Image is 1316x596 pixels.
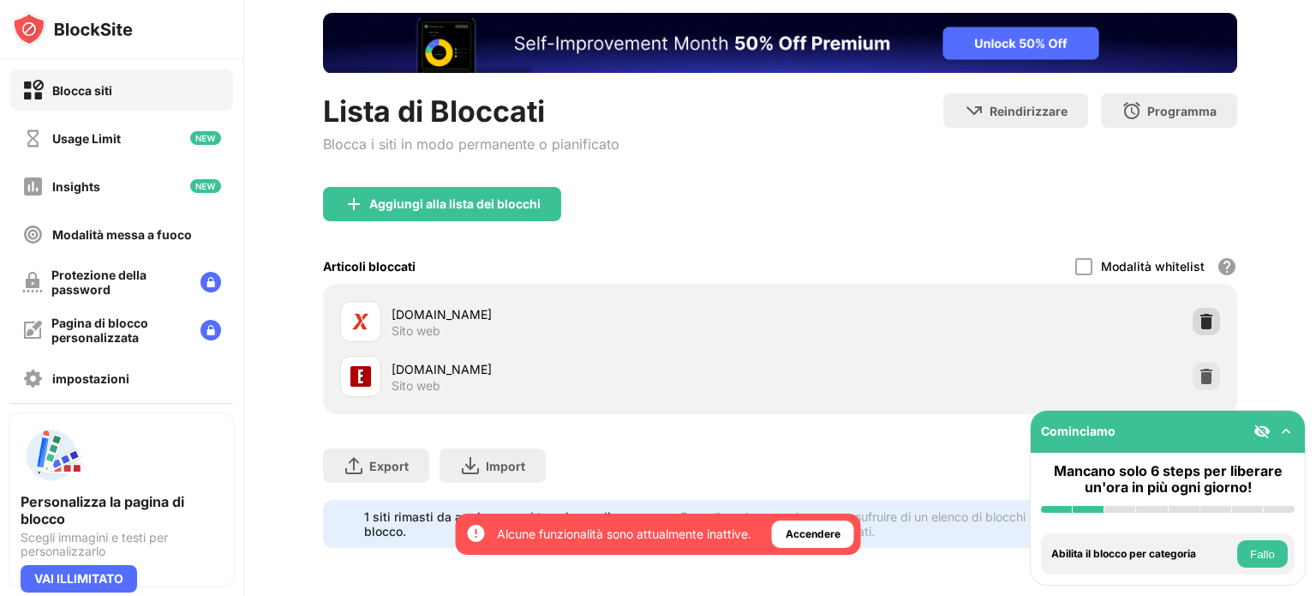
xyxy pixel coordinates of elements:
img: new-icon.svg [190,179,221,193]
div: Programma [1147,104,1217,118]
div: Cominciamo [1041,424,1116,438]
div: Fare clic qui per aggiornare e usufruire di un elenco di blocchi illimitati. [661,509,1045,539]
div: Blocca siti [52,83,112,98]
div: Mancano solo 6 steps per liberare un'ora in più ogni giorno! [1041,463,1295,496]
img: insights-off.svg [22,176,44,197]
img: eye-not-visible.svg [1253,423,1271,440]
div: Sito web [392,323,440,339]
img: favicons [350,311,371,332]
div: Aggiungi alla lista dei blocchi [369,197,541,211]
div: Modalità messa a fuoco [52,227,192,242]
img: password-protection-off.svg [22,272,43,292]
div: Insights [52,179,100,194]
div: [DOMAIN_NAME] [392,360,780,378]
img: block-on.svg [22,80,44,101]
button: Fallo [1237,540,1288,568]
div: Articoli bloccati [323,259,416,274]
iframe: Banner [323,13,1237,73]
div: Blocca i siti in modo permanente o pianificato [323,135,619,153]
div: impostazioni [52,371,129,386]
div: VAI ILLIMITATO [21,565,137,593]
img: settings-off.svg [22,368,44,389]
img: customize-block-page-off.svg [22,320,43,340]
div: Personalizza la pagina di blocco [21,493,223,527]
div: [DOMAIN_NAME] [392,305,780,323]
div: Abilita il blocco per categoria [1051,548,1233,560]
img: error-circle-white.svg [466,523,487,544]
div: Protezione della password [51,268,187,297]
div: Usage Limit [52,131,121,146]
div: Accendere [786,526,840,543]
div: Scegli immagini e testi per personalizzarlo [21,531,223,558]
img: time-usage-off.svg [22,128,44,149]
div: Import [486,459,525,473]
div: Sito web [392,378,440,394]
div: 1 siti rimasti da aggiungere al tuo elenco di blocco. [364,509,650,539]
img: new-icon.svg [190,131,221,145]
div: Export [369,459,409,473]
img: lock-menu.svg [200,320,221,340]
div: Pagina di blocco personalizzata [51,316,187,345]
img: push-custom-page.svg [21,424,82,486]
img: lock-menu.svg [200,272,221,292]
div: Lista di Bloccati [323,93,619,129]
img: focus-off.svg [22,224,44,245]
div: Modalità whitelist [1101,259,1205,274]
img: favicons [350,366,371,387]
img: omni-setup-toggle.svg [1277,423,1295,440]
div: Reindirizzare [990,104,1068,118]
div: Alcune funzionalità sono attualmente inattive. [497,526,751,543]
img: logo-blocksite.svg [12,12,133,46]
